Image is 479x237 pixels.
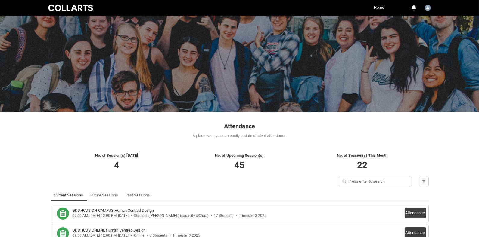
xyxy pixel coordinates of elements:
[95,153,138,158] span: No. of Session(s) [DATE]
[54,189,83,201] a: Current Sessions
[423,2,432,12] button: User Profile Morgan.Williams
[215,153,264,158] span: No. of Upcoming Session(s)
[91,189,118,201] a: Future Sessions
[73,227,146,233] h3: GDDHCDS ONLINE Human Centred Design
[114,160,119,170] span: 4
[339,177,412,186] input: Press enter to search
[51,133,429,139] div: A place were you can easily update student attendance
[73,208,154,214] h3: GDDHCDS ON-CAMPUS Human Centred Design
[373,3,386,12] a: Home
[239,214,267,218] div: Trimester 3 2025
[425,5,431,11] img: Morgan.Williams
[122,189,154,201] li: Past Sessions
[51,189,87,201] li: Current Sessions
[87,189,122,201] li: Future Sessions
[73,214,129,218] div: 09:00 AM, [DATE] 12:00 PM, [DATE]
[214,214,234,218] div: 17 Students
[224,123,255,130] span: Attendance
[357,160,368,170] span: 22
[337,153,388,158] span: No. of Session(s) This Month
[134,214,209,218] div: Studio 6 ([PERSON_NAME].) (capacity x32ppl)
[235,160,245,170] span: 45
[419,177,429,186] button: Filter
[126,189,150,201] a: Past Sessions
[405,208,426,218] button: Attendance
